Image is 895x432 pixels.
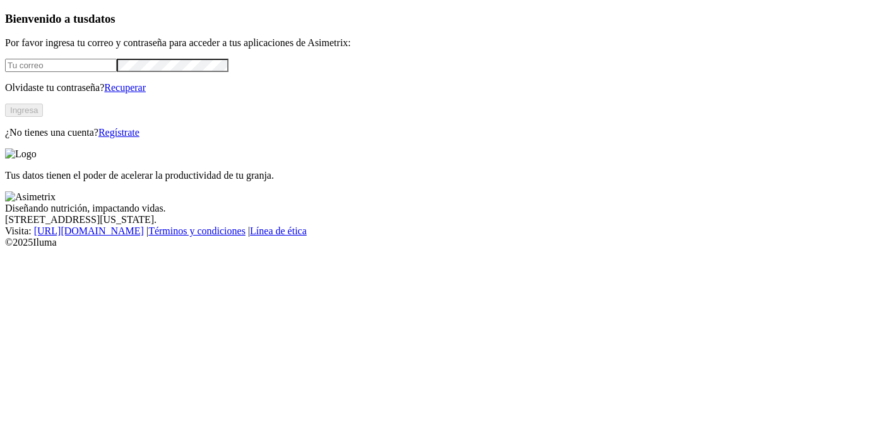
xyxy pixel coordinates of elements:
p: ¿No tienes una cuenta? [5,127,890,138]
span: datos [88,12,116,25]
p: Olvidaste tu contraseña? [5,82,890,93]
h3: Bienvenido a tus [5,12,890,26]
div: © 2025 Iluma [5,237,890,248]
p: Tus datos tienen el poder de acelerar la productividad de tu granja. [5,170,890,181]
img: Asimetrix [5,191,56,203]
button: Ingresa [5,104,43,117]
div: Diseñando nutrición, impactando vidas. [5,203,890,214]
a: [URL][DOMAIN_NAME] [34,225,144,236]
div: Visita : | | [5,225,890,237]
img: Logo [5,148,37,160]
a: Recuperar [104,82,146,93]
p: Por favor ingresa tu correo y contraseña para acceder a tus aplicaciones de Asimetrix: [5,37,890,49]
div: [STREET_ADDRESS][US_STATE]. [5,214,890,225]
a: Términos y condiciones [148,225,246,236]
input: Tu correo [5,59,117,72]
a: Regístrate [98,127,139,138]
a: Línea de ética [250,225,307,236]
